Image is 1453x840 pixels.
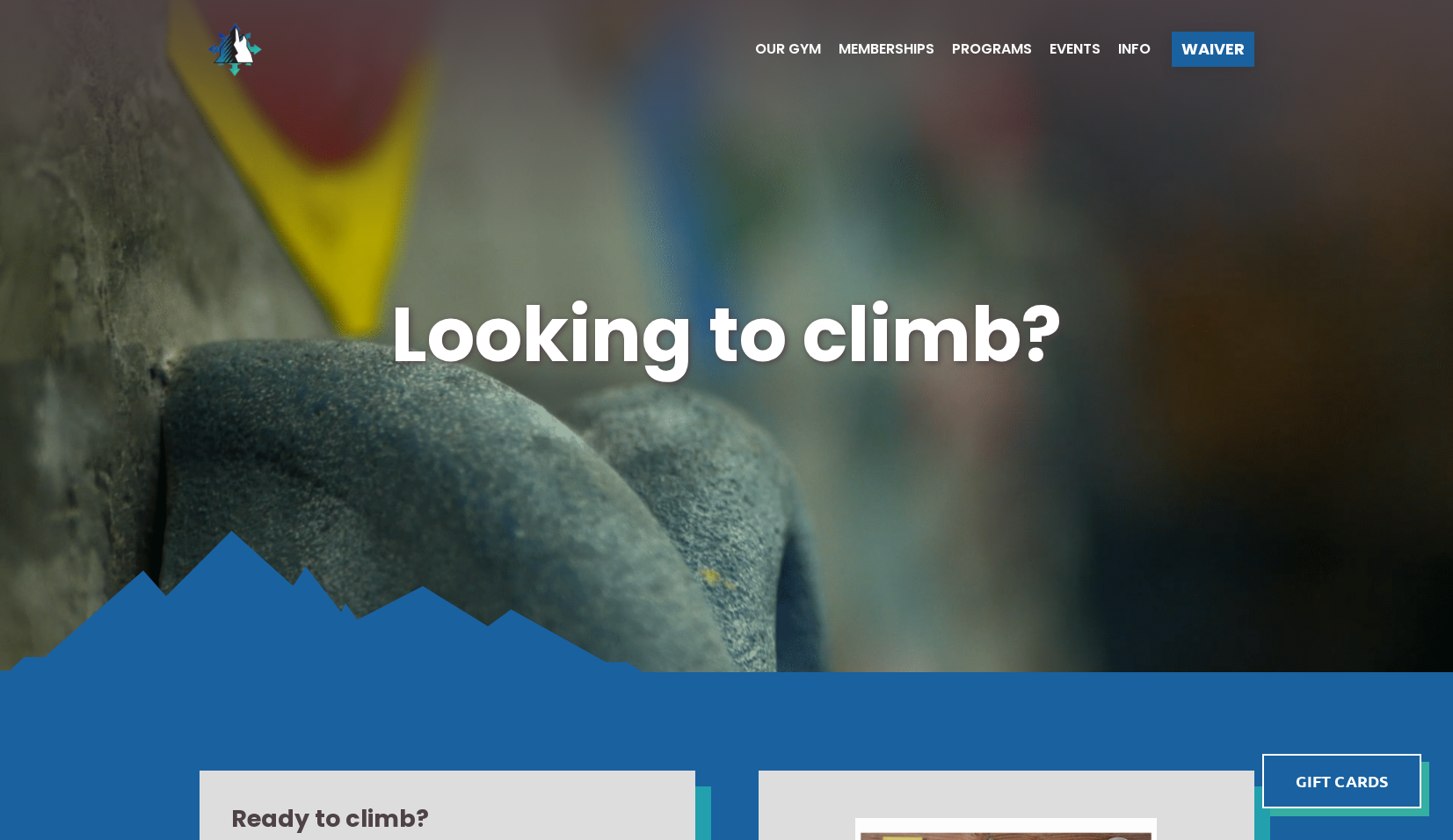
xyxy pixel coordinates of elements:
a: Memberships [821,42,934,56]
span: Info [1118,42,1151,56]
a: Our Gym [737,42,821,56]
span: Memberships [839,42,934,56]
span: Waiver [1181,41,1245,57]
h1: Looking to climb? [200,283,1254,388]
span: Our Gym [755,42,821,56]
span: Events [1050,42,1101,56]
img: North Wall Logo [200,14,270,84]
a: Programs [934,42,1032,56]
a: Events [1032,42,1101,56]
a: Info [1101,42,1151,56]
a: Waiver [1172,32,1254,67]
span: Programs [952,42,1032,56]
h2: Ready to climb? [231,802,664,836]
